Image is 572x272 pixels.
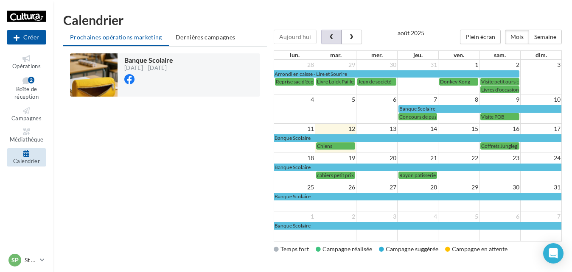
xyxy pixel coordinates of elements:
[274,51,315,59] th: lun.
[274,60,315,70] td: 28
[397,51,438,59] th: jeu.
[356,124,398,134] td: 13
[7,148,46,167] a: Calendrier
[275,222,311,229] span: Banque Scolaire
[12,63,41,69] span: Opérations
[274,182,315,193] td: 25
[505,30,529,44] button: Mois
[479,94,521,105] td: 9
[7,105,46,124] a: Campagnes
[479,153,521,164] td: 23
[274,211,315,222] td: 1
[439,78,478,85] a: Donkey Kong
[440,78,470,85] span: Donkey Kong
[11,256,19,264] span: SP
[399,172,436,178] span: Rayon patisserie
[315,51,356,59] th: mar.
[275,164,311,170] span: Banque Scolaire
[63,14,562,26] h1: Calendrier
[28,77,34,83] div: 2
[14,86,39,100] span: Boîte de réception
[398,105,561,112] a: Banque Scolaire
[356,51,398,59] th: mer.
[316,142,355,150] a: Chiens
[460,30,501,44] button: Plein écran
[356,182,398,193] td: 27
[481,143,522,149] span: Coffrets Junglegift
[275,78,314,85] a: Reprise sac d'école
[438,60,479,70] td: 1
[7,30,46,44] div: Nouvelle campagne
[520,60,561,70] td: 3
[543,243,564,264] div: Open Intercom Messenger
[398,113,437,120] a: Concours de puzzle
[397,94,438,105] td: 7
[315,124,356,134] td: 12
[274,70,519,78] a: Arrondi en caisse - Lire et Sourire
[438,51,479,59] th: ven.
[397,60,438,70] td: 31
[13,158,40,164] span: Calendrier
[379,245,438,253] div: Campagne suggérée
[274,245,309,253] div: Temps fort
[480,78,519,85] a: Visite petit ours brun
[274,153,315,164] td: 18
[274,222,561,229] a: Banque Scolaire
[438,124,479,134] td: 15
[274,124,315,134] td: 11
[356,60,398,70] td: 30
[479,211,521,222] td: 6
[274,134,561,142] a: Banque Scolaire
[529,30,562,44] button: Semaine
[315,182,356,193] td: 26
[25,256,36,264] p: St Parres
[481,78,527,85] span: Visite petit ours brun
[397,211,438,222] td: 4
[520,51,561,59] th: dim.
[445,245,508,253] div: Campagne en attente
[7,30,46,44] button: Créer
[479,182,521,193] td: 30
[315,153,356,164] td: 19
[316,78,355,85] a: Livre Loick Paillez
[176,33,236,41] span: Dernières campagnes
[7,53,46,72] a: Opérations
[316,245,372,253] div: Campagne réalisée
[124,65,173,71] div: [DATE] - [DATE]
[275,193,311,200] span: Banque Scolaire
[315,94,356,105] td: 5
[357,78,396,85] a: Jeux de société
[274,164,561,171] a: Banque Scolaire
[438,211,479,222] td: 5
[397,153,438,164] td: 21
[356,153,398,164] td: 20
[70,33,162,41] span: Prochaines opérations marketing
[317,78,356,85] span: Livre Loick Paillez
[7,252,46,268] a: SP St Parres
[317,172,354,178] span: cahiers petit prix
[7,75,46,102] a: Boîte de réception2
[274,193,561,200] a: Banque Scolaire
[520,182,561,193] td: 31
[315,211,356,222] td: 2
[316,172,355,179] a: cahiers petit prix
[397,124,438,134] td: 14
[520,94,561,105] td: 10
[438,182,479,193] td: 29
[10,136,44,143] span: Médiathèque
[275,135,311,141] span: Banque Scolaire
[481,86,519,93] span: Livres d'occasion
[399,114,443,120] span: Concours de puzzle
[274,94,315,105] td: 4
[315,60,356,70] td: 29
[479,60,521,70] td: 2
[520,124,561,134] td: 17
[276,78,317,85] span: Reprise sac d'école
[479,124,521,134] td: 16
[480,86,519,93] a: Livres d'occasion
[356,94,398,105] td: 6
[398,172,437,179] a: Rayon patisserie
[124,56,173,64] span: Banque Scolaire
[480,113,519,120] a: Visite POB
[520,211,561,222] td: 7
